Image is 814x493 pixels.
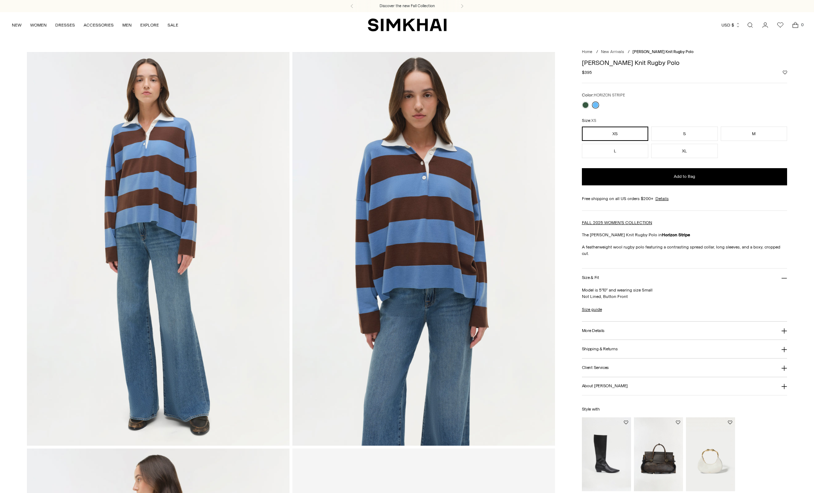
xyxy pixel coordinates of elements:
[582,117,596,124] label: Size:
[55,17,75,33] a: DRESSES
[591,118,596,123] span: XS
[582,269,787,287] button: Size & Fit
[783,70,787,75] button: Add to Wishlist
[674,174,695,180] span: Add to Bag
[12,17,22,33] a: NEW
[27,52,290,446] img: Carson Knit Rugby Polo
[582,127,648,141] button: XS
[601,49,624,54] a: New Arrivals
[686,417,735,491] a: Nixi Hobo
[628,49,630,55] div: /
[30,17,47,33] a: WOMEN
[582,60,787,66] h1: [PERSON_NAME] Knit Rugby Polo
[582,328,604,333] h3: More Details
[368,18,447,32] a: SIMKHAI
[662,232,690,237] strong: Horizon Stripe
[582,49,787,55] nav: breadcrumbs
[582,365,609,370] h3: Client Services
[721,17,740,33] button: USD $
[743,18,757,32] a: Open search modal
[582,232,787,238] p: The [PERSON_NAME] Knit Rugby Polo in
[582,384,628,388] h3: About [PERSON_NAME]
[651,144,717,158] button: XL
[728,420,732,425] button: Add to Wishlist
[758,18,772,32] a: Go to the account page
[140,17,159,33] a: EXPLORE
[596,49,598,55] div: /
[582,49,592,54] a: Home
[582,377,787,395] button: About [PERSON_NAME]
[799,22,805,28] span: 0
[582,92,625,99] label: Color:
[582,168,787,185] button: Add to Bag
[582,306,602,313] a: Size guide
[168,17,178,33] a: SALE
[676,420,680,425] button: Add to Wishlist
[582,244,787,257] p: A featherweight wool rugby polo featuring a contrasting spread collar, long sleeves, and a boxy, ...
[655,195,669,202] a: Details
[773,18,787,32] a: Wishlist
[624,420,628,425] button: Add to Wishlist
[582,322,787,340] button: More Details
[582,417,631,491] a: Lowen Leather Riding Boot
[594,93,625,98] span: HORIZON STRIPE
[84,17,114,33] a: ACCESSORIES
[582,195,787,202] div: Free shipping on all US orders $200+
[582,359,787,377] button: Client Services
[582,69,592,76] span: $395
[582,144,648,158] button: L
[582,220,652,225] a: FALL 2025 WOMEN'S COLLECTION
[634,417,683,491] a: River Leather Weekender Tote
[380,3,435,9] a: Discover the new Fall Collection
[582,340,787,358] button: Shipping & Returns
[582,407,787,412] h6: Style with
[292,52,555,446] img: Carson Knit Rugby Polo
[721,127,787,141] button: M
[582,275,599,280] h3: Size & Fit
[632,49,693,54] span: [PERSON_NAME] Knit Rugby Polo
[788,18,803,32] a: Open cart modal
[651,127,717,141] button: S
[122,17,132,33] a: MEN
[582,347,618,351] h3: Shipping & Returns
[582,287,787,300] p: Model is 5'10" and wearing size Small Not Lined, Button Front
